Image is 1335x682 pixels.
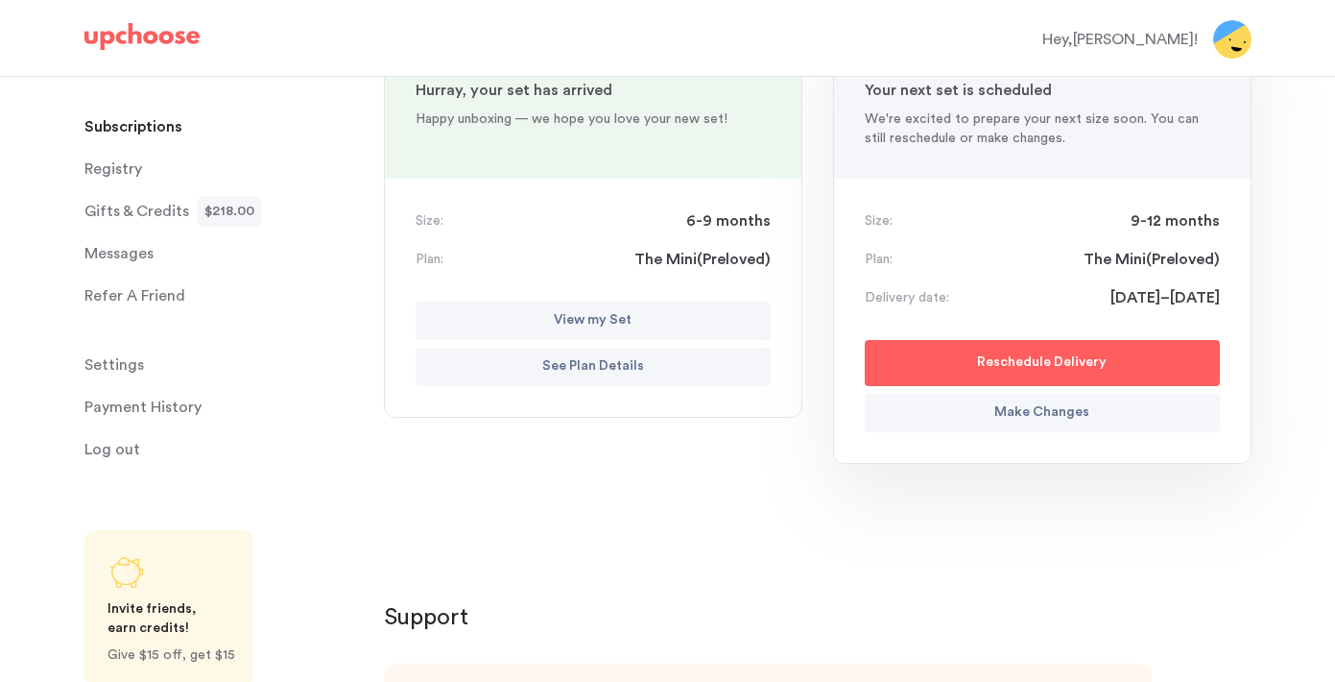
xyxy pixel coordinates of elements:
a: Gifts & Credits$218.00 [84,192,361,231]
p: Support [384,602,1252,633]
span: Gifts & Credits [84,192,189,231]
span: Settings [84,346,144,384]
a: Settings [84,346,361,384]
span: Messages [84,234,154,273]
p: Size: [865,211,893,231]
span: [DATE]–[DATE] [1110,286,1220,309]
a: Subscriptions [84,108,361,146]
span: Registry [84,150,142,188]
p: Plan: [865,250,893,269]
button: View my Set [416,302,771,340]
p: Payment History [84,388,202,426]
p: Happy unboxing — we hope you love your new set! [416,110,771,129]
a: Payment History [84,388,361,426]
a: Messages [84,234,361,273]
p: Your next set is scheduled [865,79,1220,102]
span: 6-9 months [686,209,771,232]
span: $218.00 [204,196,254,227]
img: UpChoose [84,23,200,50]
p: Subscriptions [84,108,182,146]
button: Make Changes [865,394,1220,432]
button: See Plan Details [416,348,771,386]
p: View my Set [554,309,632,332]
p: Hurray, your set has arrived [416,79,771,102]
span: Log out [84,430,140,469]
p: Delivery date: [865,288,949,307]
button: Reschedule Delivery [865,340,1220,386]
span: The Mini ( Preloved ) [1084,248,1220,271]
a: Registry [84,150,361,188]
p: Refer A Friend [84,277,185,315]
span: 9-12 months [1131,209,1220,232]
span: The Mini ( Preloved ) [634,248,771,271]
p: Make Changes [994,402,1089,425]
p: We're excited to prepare your next size soon. You can still reschedule or make changes. [865,110,1220,148]
p: Plan: [416,250,443,269]
p: Size: [416,211,443,231]
a: Refer A Friend [84,277,361,315]
p: Reschedule Delivery [977,352,1107,375]
a: Log out [84,430,361,469]
div: Hey, [PERSON_NAME] ! [1042,28,1198,51]
a: UpChoose [84,23,200,59]
p: See Plan Details [542,355,644,378]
